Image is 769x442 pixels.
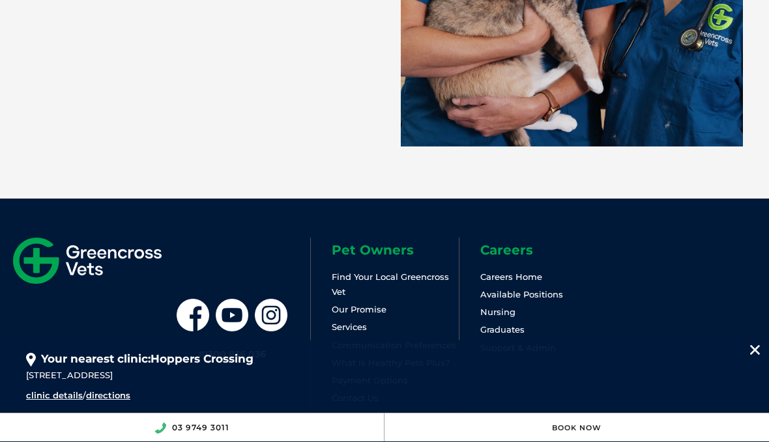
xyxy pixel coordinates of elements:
img: location_pin.svg [26,353,36,367]
a: directions [86,390,130,400]
a: Services [332,322,367,332]
div: [STREET_ADDRESS] [26,368,743,383]
img: location_close.svg [750,345,760,355]
a: Find Your Local Greencross Vet [332,271,449,297]
a: Graduates [480,324,525,335]
h6: Pet Owners [332,243,459,256]
a: 03 9749 3011 [172,422,229,432]
a: Careers Home [480,271,542,282]
a: Our Promise [332,304,386,314]
a: clinic details [26,390,83,400]
a: Nursing [480,307,515,317]
div: Your nearest clinic: [26,340,743,368]
a: Book Now [552,423,602,432]
h6: Careers [480,243,607,256]
span: Hoppers Crossing [151,352,254,365]
div: / [26,389,456,403]
a: Available Positions [480,289,563,299]
img: location_phone.svg [154,422,166,434]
